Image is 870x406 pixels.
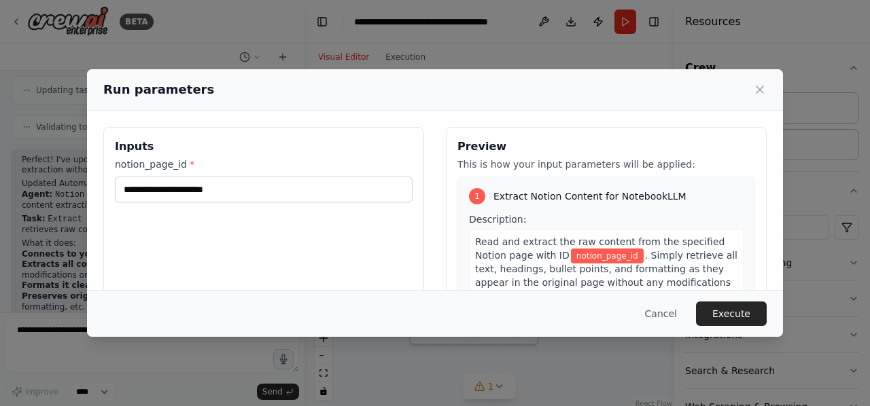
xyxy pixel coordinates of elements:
[457,139,755,155] h3: Preview
[103,80,214,99] h2: Run parameters
[493,189,686,203] span: Extract Notion Content for NotebookLLM
[457,158,755,171] p: This is how your input parameters will be applied:
[115,139,413,155] h3: Inputs
[696,301,767,326] button: Execute
[634,301,688,326] button: Cancel
[475,236,725,261] span: Read and extract the raw content from the specified Notion page with ID
[571,248,644,263] span: Variable: notion_page_id
[469,214,526,225] span: Description:
[469,188,485,204] div: 1
[115,158,413,171] label: notion_page_id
